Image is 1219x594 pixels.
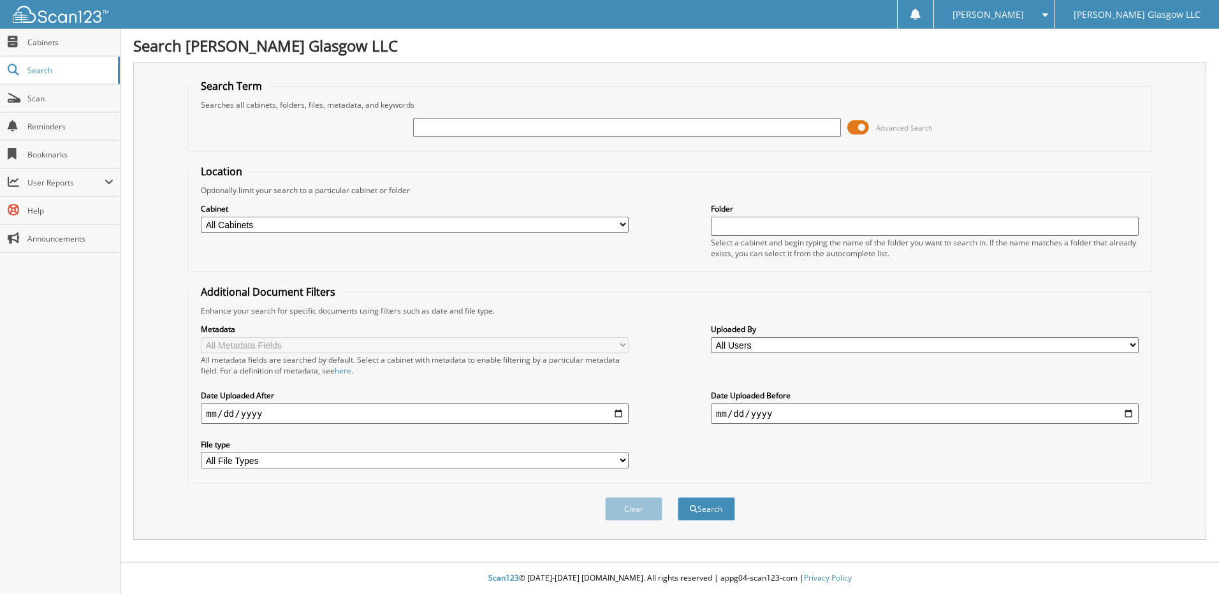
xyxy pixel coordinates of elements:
[711,237,1139,259] div: Select a cabinet and begin typing the name of the folder you want to search in. If the name match...
[953,11,1024,18] span: [PERSON_NAME]
[1074,11,1201,18] span: [PERSON_NAME] Glasgow LLC
[27,37,113,48] span: Cabinets
[201,324,629,335] label: Metadata
[711,403,1139,424] input: end
[27,233,113,244] span: Announcements
[488,572,519,583] span: Scan123
[201,403,629,424] input: start
[194,285,342,299] legend: Additional Document Filters
[27,149,113,160] span: Bookmarks
[711,390,1139,401] label: Date Uploaded Before
[678,497,735,521] button: Search
[804,572,852,583] a: Privacy Policy
[876,123,933,133] span: Advanced Search
[201,354,629,376] div: All metadata fields are searched by default. Select a cabinet with metadata to enable filtering b...
[201,203,629,214] label: Cabinet
[133,35,1206,56] h1: Search [PERSON_NAME] Glasgow LLC
[27,93,113,104] span: Scan
[711,324,1139,335] label: Uploaded By
[120,563,1219,594] div: © [DATE]-[DATE] [DOMAIN_NAME]. All rights reserved | appg04-scan123-com |
[605,497,662,521] button: Clear
[201,439,629,450] label: File type
[201,390,629,401] label: Date Uploaded After
[194,79,268,93] legend: Search Term
[335,365,351,376] a: here
[194,99,1145,110] div: Searches all cabinets, folders, files, metadata, and keywords
[194,305,1145,316] div: Enhance your search for specific documents using filters such as date and file type.
[27,177,105,188] span: User Reports
[27,65,112,76] span: Search
[27,121,113,132] span: Reminders
[13,6,108,23] img: scan123-logo-white.svg
[711,203,1139,214] label: Folder
[27,205,113,216] span: Help
[194,164,249,178] legend: Location
[194,185,1145,196] div: Optionally limit your search to a particular cabinet or folder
